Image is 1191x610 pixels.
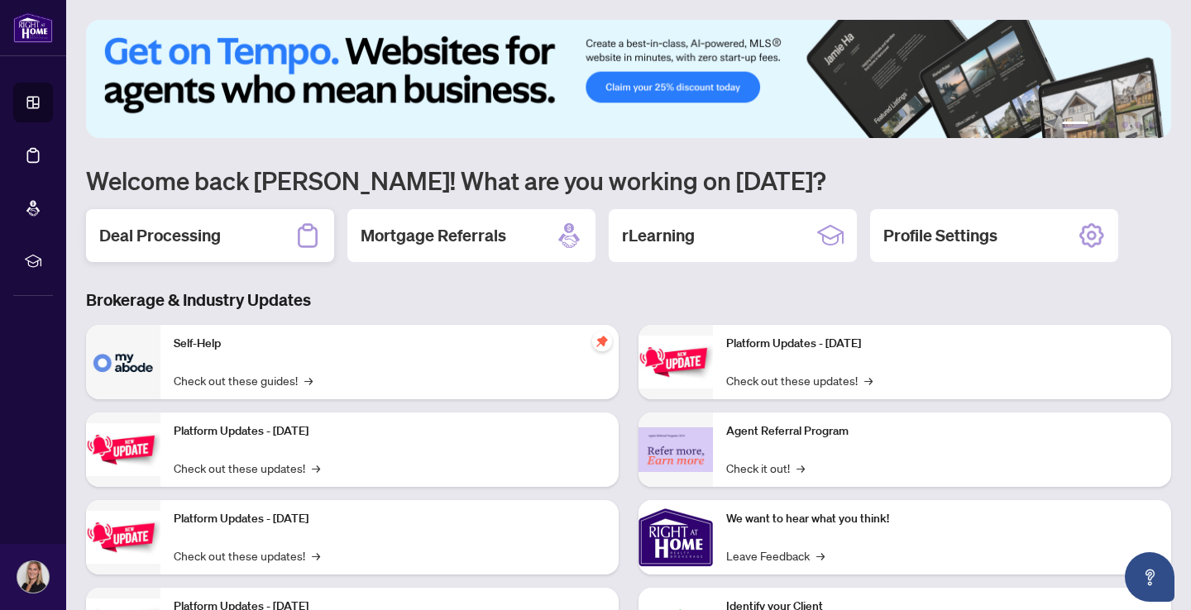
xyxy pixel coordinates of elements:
[86,511,160,563] img: Platform Updates - July 21, 2025
[312,546,320,565] span: →
[1122,122,1128,128] button: 4
[86,20,1171,138] img: Slide 0
[883,224,997,247] h2: Profile Settings
[174,335,605,353] p: Self-Help
[1062,122,1088,128] button: 1
[174,459,320,477] a: Check out these updates!→
[1095,122,1102,128] button: 2
[726,459,805,477] a: Check it out!→
[304,371,313,389] span: →
[1125,552,1174,602] button: Open asap
[86,288,1171,312] h3: Brokerage & Industry Updates
[726,371,873,389] a: Check out these updates!→
[816,546,825,565] span: →
[1108,122,1115,128] button: 3
[726,546,825,565] a: Leave Feedback→
[174,422,605,441] p: Platform Updates - [DATE]
[726,422,1158,441] p: Agent Referral Program
[726,335,1158,353] p: Platform Updates - [DATE]
[1148,122,1155,128] button: 6
[726,510,1158,528] p: We want to hear what you think!
[17,561,49,593] img: Profile Icon
[639,336,713,388] img: Platform Updates - June 23, 2025
[86,164,1171,196] h1: Welcome back [PERSON_NAME]! What are you working on [DATE]?
[592,331,612,351] span: pushpin
[13,12,53,43] img: logo
[174,510,605,528] p: Platform Updates - [DATE]
[99,224,221,247] h2: Deal Processing
[174,371,313,389] a: Check out these guides!→
[639,500,713,574] img: We want to hear what you think!
[86,325,160,399] img: Self-Help
[864,371,873,389] span: →
[312,459,320,477] span: →
[796,459,805,477] span: →
[174,546,320,565] a: Check out these updates!→
[1135,122,1141,128] button: 5
[86,423,160,475] img: Platform Updates - September 16, 2025
[639,427,713,473] img: Agent Referral Program
[622,224,695,247] h2: rLearning
[361,224,506,247] h2: Mortgage Referrals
